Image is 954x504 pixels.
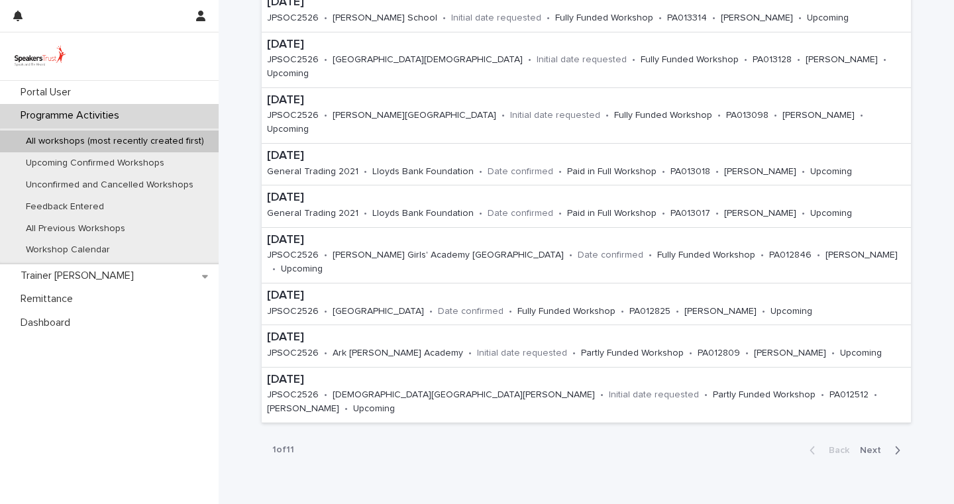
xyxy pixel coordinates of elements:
[333,110,496,121] p: [PERSON_NAME][GEOGRAPHIC_DATA]
[713,389,816,401] p: Partly Funded Workshop
[558,166,562,177] p: •
[537,54,627,66] p: Initial date requested
[721,13,793,24] p: [PERSON_NAME]
[267,38,906,52] p: [DATE]
[364,166,367,177] p: •
[267,166,358,177] p: General Trading 2021
[267,306,319,317] p: JPSOC2526
[724,208,796,219] p: [PERSON_NAME]
[606,110,609,121] p: •
[632,54,635,66] p: •
[344,403,348,415] p: •
[762,306,765,317] p: •
[281,264,323,275] p: Upcoming
[267,13,319,24] p: JPSOC2526
[528,54,531,66] p: •
[798,13,802,24] p: •
[324,306,327,317] p: •
[267,348,319,359] p: JPSOC2526
[840,348,882,359] p: Upcoming
[874,389,877,401] p: •
[770,306,812,317] p: Upcoming
[567,208,657,219] p: Paid in Full Workshop
[667,13,707,24] p: PA013314
[443,13,446,24] p: •
[262,144,911,185] a: [DATE]General Trading 2021•Lloyds Bank Foundation•Date confirmed•Paid in Full Workshop•PA013018•[...
[659,13,662,24] p: •
[883,54,886,66] p: •
[744,54,747,66] p: •
[517,306,615,317] p: Fully Funded Workshop
[267,233,906,248] p: [DATE]
[547,13,550,24] p: •
[802,208,805,219] p: •
[262,88,911,144] a: [DATE]JPSOC2526•[PERSON_NAME][GEOGRAPHIC_DATA]•Initial date requested•Fully Funded Workshop•PA013...
[609,389,699,401] p: Initial date requested
[829,389,869,401] p: PA012512
[267,208,358,219] p: General Trading 2021
[333,348,463,359] p: Ark [PERSON_NAME] Academy
[364,208,367,219] p: •
[262,228,911,283] a: [DATE]JPSOC2526•[PERSON_NAME] Girls' Academy [GEOGRAPHIC_DATA]•Date confirmed•Fully Funded Worksh...
[372,166,474,177] p: Lloyds Bank Foundation
[15,179,204,191] p: Unconfirmed and Cancelled Workshops
[262,434,305,466] p: 1 of 11
[825,250,898,261] p: [PERSON_NAME]
[15,136,215,147] p: All workshops (most recently created first)
[578,250,643,261] p: Date confirmed
[324,110,327,121] p: •
[333,54,523,66] p: [GEOGRAPHIC_DATA][DEMOGRAPHIC_DATA]
[479,208,482,219] p: •
[267,93,906,108] p: [DATE]
[324,389,327,401] p: •
[262,368,911,423] a: [DATE]JPSOC2526•[DEMOGRAPHIC_DATA][GEOGRAPHIC_DATA][PERSON_NAME]•Initial date requested•Partly Fu...
[558,208,562,219] p: •
[712,13,715,24] p: •
[807,13,849,24] p: Upcoming
[572,348,576,359] p: •
[555,13,653,24] p: Fully Funded Workshop
[614,110,712,121] p: Fully Funded Workshop
[670,166,710,177] p: PA013018
[267,149,889,164] p: [DATE]
[769,250,812,261] p: PA012846
[569,250,572,261] p: •
[272,264,276,275] p: •
[662,208,665,219] p: •
[509,306,512,317] p: •
[333,250,564,261] p: [PERSON_NAME] Girls' Academy [GEOGRAPHIC_DATA]
[717,110,721,121] p: •
[600,389,604,401] p: •
[267,289,849,303] p: [DATE]
[267,403,339,415] p: [PERSON_NAME]
[267,68,309,79] p: Upcoming
[821,446,849,455] span: Back
[15,293,83,305] p: Remittance
[333,389,595,401] p: [DEMOGRAPHIC_DATA][GEOGRAPHIC_DATA][PERSON_NAME]
[684,306,757,317] p: [PERSON_NAME]
[698,348,740,359] p: PA012809
[267,330,906,345] p: [DATE]
[15,109,130,122] p: Programme Activities
[262,325,911,367] a: [DATE]JPSOC2526•Ark [PERSON_NAME] Academy•Initial date requested•Partly Funded Workshop•PA012809•...
[715,166,719,177] p: •
[429,306,433,317] p: •
[477,348,567,359] p: Initial date requested
[479,166,482,177] p: •
[438,306,503,317] p: Date confirmed
[724,166,796,177] p: [PERSON_NAME]
[676,306,679,317] p: •
[621,306,624,317] p: •
[726,110,768,121] p: PA013098
[510,110,600,121] p: Initial date requested
[15,201,115,213] p: Feedback Entered
[802,166,805,177] p: •
[689,348,692,359] p: •
[821,389,824,401] p: •
[333,13,437,24] p: [PERSON_NAME] School
[267,191,889,205] p: [DATE]
[267,110,319,121] p: JPSOC2526
[267,124,309,135] p: Upcoming
[372,208,474,219] p: Lloyds Bank Foundation
[333,306,424,317] p: [GEOGRAPHIC_DATA]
